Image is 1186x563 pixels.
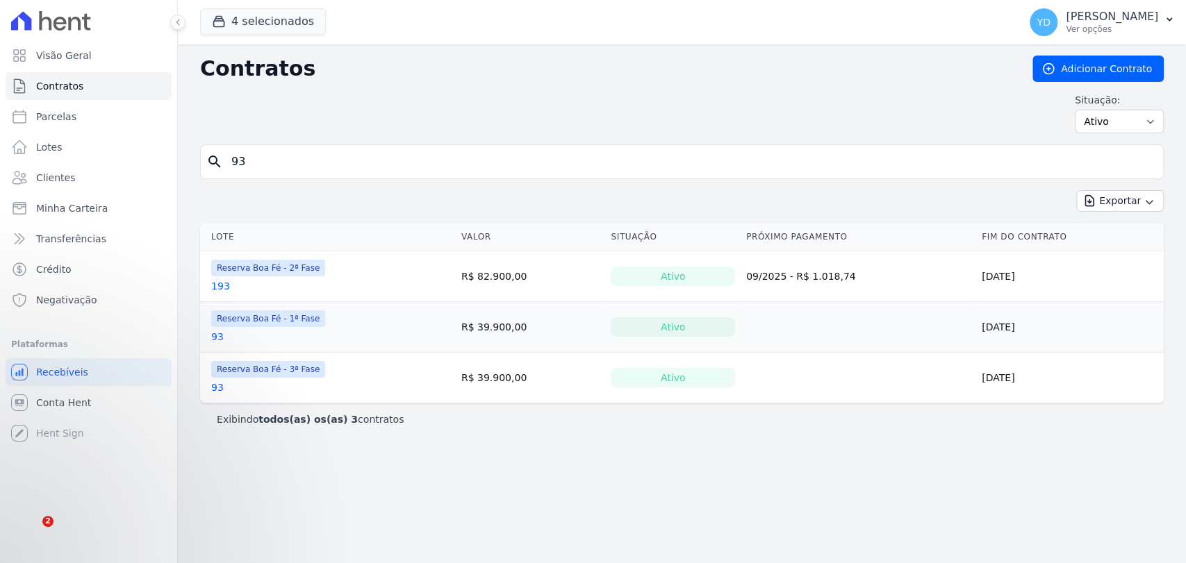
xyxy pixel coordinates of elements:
p: Ver opções [1066,24,1158,35]
span: Crédito [36,262,72,276]
a: Transferências [6,225,172,253]
input: Buscar por nome do lote [223,148,1158,176]
span: Parcelas [36,110,76,124]
i: search [206,153,223,170]
a: Contratos [6,72,172,100]
div: Ativo [611,267,735,286]
th: Valor [456,223,606,251]
td: [DATE] [976,251,1164,302]
span: Conta Hent [36,396,91,410]
span: Minha Carteira [36,201,108,215]
button: Exportar [1076,190,1164,212]
div: Plataformas [11,336,166,353]
span: Contratos [36,79,83,93]
a: Conta Hent [6,389,172,417]
iframe: Intercom live chat [14,516,47,549]
td: [DATE] [976,302,1164,353]
th: Situação [605,223,741,251]
span: Clientes [36,171,75,185]
span: YD [1037,17,1050,27]
a: Visão Geral [6,42,172,69]
td: R$ 39.900,00 [456,353,606,403]
span: Lotes [36,140,63,154]
span: 2 [42,516,53,527]
h2: Contratos [200,56,1010,81]
p: [PERSON_NAME] [1066,10,1158,24]
a: Minha Carteira [6,194,172,222]
div: Ativo [611,368,735,387]
span: Negativação [36,293,97,307]
a: Recebíveis [6,358,172,386]
th: Fim do Contrato [976,223,1164,251]
a: Adicionar Contrato [1032,56,1164,82]
b: todos(as) os(as) 3 [258,414,358,425]
label: Situação: [1075,93,1164,107]
iframe: Intercom notifications mensagem [10,428,288,526]
a: 93 [211,380,224,394]
button: YD [PERSON_NAME] Ver opções [1019,3,1186,42]
span: Transferências [36,232,106,246]
td: [DATE] [976,353,1164,403]
a: 09/2025 - R$ 1.018,74 [746,271,856,282]
a: Lotes [6,133,172,161]
a: Clientes [6,164,172,192]
span: Reserva Boa Fé - 1ª Fase [211,310,325,327]
div: Ativo [611,317,735,337]
span: Reserva Boa Fé - 3ª Fase [211,361,325,378]
a: Negativação [6,286,172,314]
td: R$ 39.900,00 [456,302,606,353]
a: 93 [211,330,224,344]
span: Visão Geral [36,49,92,62]
th: Lote [200,223,456,251]
span: Reserva Boa Fé - 2ª Fase [211,260,325,276]
span: Recebíveis [36,365,88,379]
a: Parcelas [6,103,172,131]
td: R$ 82.900,00 [456,251,606,302]
a: 193 [211,279,230,293]
p: Exibindo contratos [217,412,404,426]
button: 4 selecionados [200,8,326,35]
a: Crédito [6,255,172,283]
th: Próximo Pagamento [741,223,976,251]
